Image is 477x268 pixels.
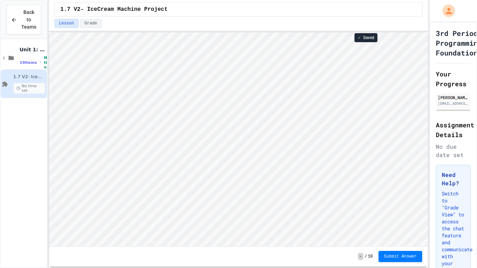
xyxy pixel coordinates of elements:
[20,46,45,53] span: Unit 1: Computational Thinking & Problem Solving
[13,83,45,94] span: No time set
[438,101,469,106] div: [EMAIL_ADDRESS][DOMAIN_NAME]
[358,35,361,40] span: ✓
[436,69,471,89] h2: Your Progress
[435,3,457,19] div: My Account
[379,251,423,262] button: Submit Answer
[21,9,36,31] span: Back to Teams
[442,171,465,187] h3: Need Help?
[44,55,54,69] span: No time set
[436,142,471,159] div: No due date set
[54,19,79,28] button: Lesson
[365,254,367,259] span: /
[363,35,374,40] span: Saved
[49,32,428,246] iframe: To enrich screen reader interactions, please activate Accessibility in Grammarly extension settings
[368,254,373,259] span: 10
[438,94,469,100] div: [PERSON_NAME]
[436,120,471,140] h2: Assignment Details
[80,19,102,28] button: Grade
[6,5,41,35] button: Back to Teams
[384,254,417,259] span: Submit Answer
[60,5,168,14] span: 1.7 V2- IceCream Machine Project
[40,60,41,65] span: •
[358,253,363,260] span: -
[20,60,37,65] span: 19 items
[13,74,45,80] span: 1.7 V2- IceCream Machine Project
